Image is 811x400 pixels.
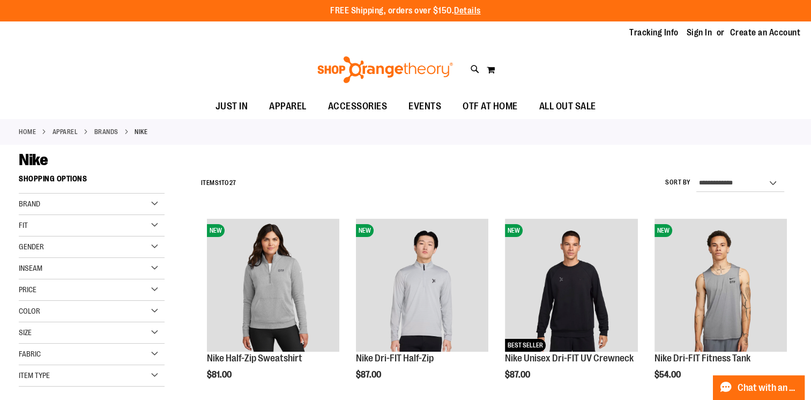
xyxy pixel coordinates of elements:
[330,5,481,17] p: FREE Shipping, orders over $150.
[629,27,679,39] a: Tracking Info
[19,242,44,251] span: Gender
[19,169,165,194] strong: Shopping Options
[19,199,40,208] span: Brand
[654,224,672,237] span: NEW
[665,178,691,187] label: Sort By
[730,27,801,39] a: Create an Account
[207,353,302,364] a: Nike Half-Zip Sweatshirt
[229,179,236,187] span: 27
[19,328,32,337] span: Size
[19,221,28,229] span: Fit
[219,179,221,187] span: 1
[738,383,798,393] span: Chat with an Expert
[654,219,787,351] img: Nike Dri-FIT Fitness Tank
[687,27,712,39] a: Sign In
[654,370,682,380] span: $54.00
[654,219,787,353] a: Nike Dri-FIT Fitness TankNEW
[19,285,36,294] span: Price
[463,94,518,118] span: OTF AT HOME
[94,127,118,137] a: BRANDS
[505,339,546,352] span: BEST SELLER
[505,370,532,380] span: $87.00
[215,94,248,118] span: JUST IN
[53,127,78,137] a: APPAREL
[19,307,40,315] span: Color
[356,353,434,364] a: Nike Dri-FIT Half-Zip
[356,224,374,237] span: NEW
[356,370,383,380] span: $87.00
[539,94,596,118] span: ALL OUT SALE
[19,151,48,169] span: Nike
[207,370,233,380] span: $81.00
[19,350,41,358] span: Fabric
[328,94,388,118] span: ACCESSORIES
[505,224,523,237] span: NEW
[207,224,225,237] span: NEW
[135,127,147,137] strong: Nike
[505,353,634,364] a: Nike Unisex Dri-FIT UV Crewneck
[19,127,36,137] a: Home
[505,219,637,351] img: Nike Unisex Dri-FIT UV Crewneck
[505,219,637,353] a: Nike Unisex Dri-FIT UV CrewneckNEWBEST SELLER
[356,219,488,351] img: Nike Dri-FIT Half-Zip
[454,6,481,16] a: Details
[356,219,488,353] a: Nike Dri-FIT Half-ZipNEW
[713,375,805,400] button: Chat with an Expert
[269,94,307,118] span: APPAREL
[19,371,50,380] span: Item Type
[200,175,236,191] h2: Items to
[316,56,455,83] img: Shop Orangetheory
[207,219,339,351] img: Nike Half-Zip Sweatshirt
[19,264,42,272] span: Inseam
[207,219,339,353] a: Nike Half-Zip SweatshirtNEW
[408,94,441,118] span: EVENTS
[654,353,750,364] a: Nike Dri-FIT Fitness Tank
